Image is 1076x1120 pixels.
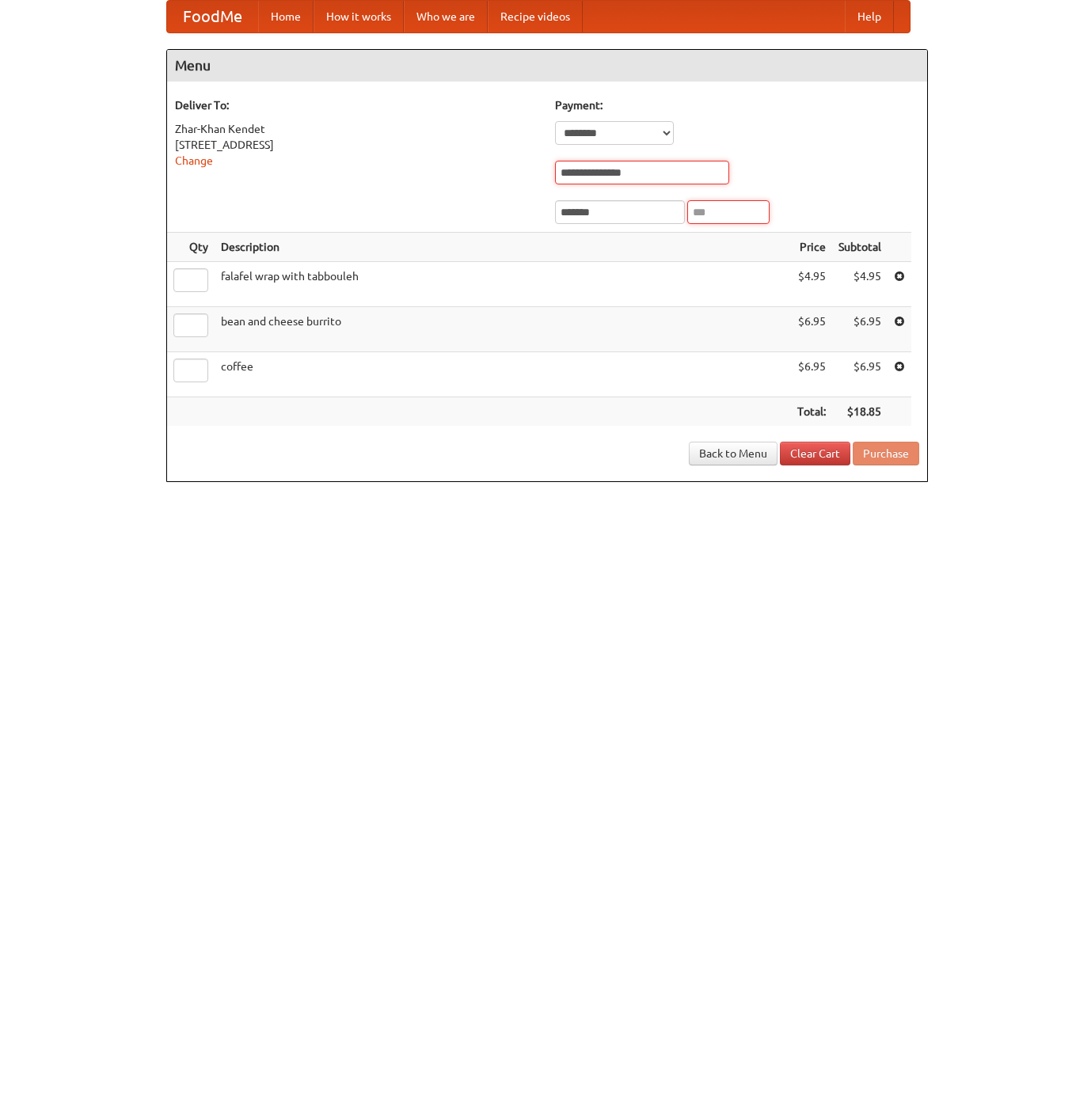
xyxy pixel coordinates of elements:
[175,121,539,137] div: Zhar-Khan Kendet
[488,1,583,32] a: Recipe videos
[780,442,850,465] a: Clear Cart
[175,154,213,167] a: Change
[215,262,791,307] td: falafel wrap with tabbouleh
[167,1,258,32] a: FoodMe
[314,1,404,32] a: How it works
[832,262,888,307] td: $4.95
[832,233,888,262] th: Subtotal
[853,442,919,465] button: Purchase
[791,397,832,427] th: Total:
[791,262,832,307] td: $4.95
[555,97,919,113] h5: Payment:
[791,233,832,262] th: Price
[791,307,832,352] td: $6.95
[167,233,215,262] th: Qty
[167,50,927,82] h4: Menu
[832,352,888,397] td: $6.95
[845,1,894,32] a: Help
[404,1,488,32] a: Who we are
[689,442,778,465] a: Back to Menu
[832,307,888,352] td: $6.95
[791,352,832,397] td: $6.95
[215,352,791,397] td: coffee
[215,307,791,352] td: bean and cheese burrito
[215,233,791,262] th: Description
[175,137,539,153] div: [STREET_ADDRESS]
[258,1,314,32] a: Home
[175,97,539,113] h5: Deliver To:
[832,397,888,427] th: $18.85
